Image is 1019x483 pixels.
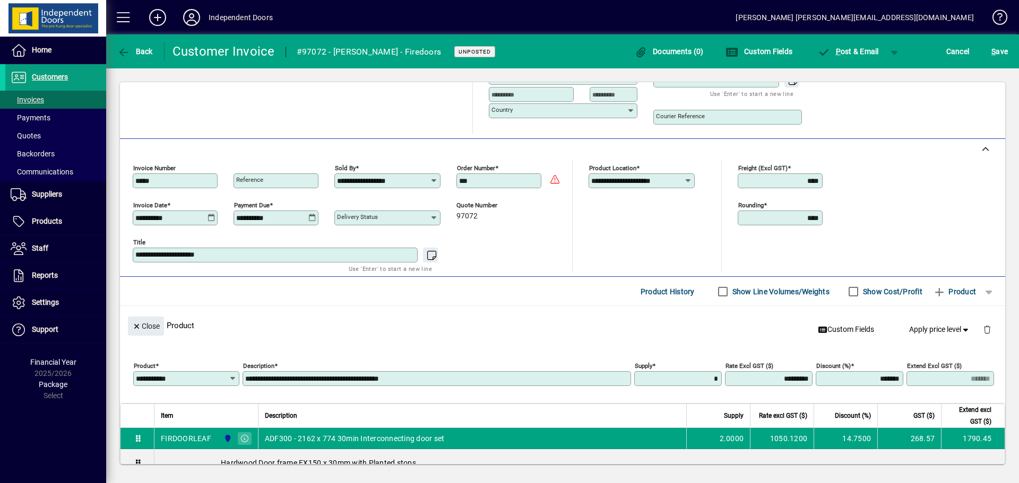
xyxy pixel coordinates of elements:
button: Save [989,42,1011,61]
mat-label: Extend excl GST ($) [907,362,962,370]
a: Suppliers [5,181,106,208]
span: Product History [641,283,695,300]
a: Knowledge Base [985,2,1006,37]
span: Reports [32,271,58,279]
button: Post & Email [812,42,884,61]
mat-label: Order number [457,164,495,172]
span: Products [32,217,62,225]
span: Extend excl GST ($) [948,404,991,427]
span: Cancel [946,43,970,60]
app-page-header-button: Close [125,321,167,330]
mat-label: Delivery status [337,213,378,221]
label: Show Cost/Profit [861,286,922,297]
span: Rate excl GST ($) [759,410,807,421]
label: Show Line Volumes/Weights [730,286,830,297]
span: Support [32,325,58,333]
span: Package [39,380,67,389]
a: Products [5,208,106,235]
span: Documents (0) [635,47,704,56]
mat-label: Invoice number [133,164,176,172]
button: Custom Fields [814,320,878,339]
app-page-header-button: Delete [974,324,1000,334]
button: Cancel [944,42,972,61]
span: Description [265,410,297,421]
span: Back [117,47,153,56]
mat-label: Invoice date [133,201,167,209]
button: Add [141,8,175,27]
div: Product [120,306,1005,345]
div: Hardwood Door frame EX150 x 30mm with Planted stops [154,449,1005,477]
span: Product [933,283,976,300]
mat-label: Country [491,106,513,113]
a: Payments [5,109,106,127]
mat-label: Sold by [335,164,356,172]
td: 1790.45 [941,428,1005,449]
a: Backorders [5,145,106,163]
div: [PERSON_NAME] [PERSON_NAME][EMAIL_ADDRESS][DOMAIN_NAME] [736,9,974,26]
button: Apply price level [905,320,975,339]
span: Financial Year [30,358,76,366]
span: 97072 [456,212,478,221]
a: Communications [5,163,106,181]
button: Documents (0) [632,42,706,61]
mat-label: Rounding [738,201,764,209]
mat-label: Product [134,362,156,370]
mat-label: Freight (excl GST) [738,164,788,172]
button: Profile [175,8,209,27]
mat-label: Payment due [234,201,270,209]
mat-label: Reference [236,176,263,183]
span: S [991,47,996,56]
div: #97072 - [PERSON_NAME] - Firedoors [297,43,442,60]
a: Staff [5,235,106,262]
td: 14.7500 [814,428,877,449]
a: Home [5,37,106,64]
span: Quote number [456,202,520,209]
button: Custom Fields [723,42,795,61]
span: GST ($) [913,410,935,421]
a: Invoices [5,91,106,109]
div: Customer Invoice [172,43,275,60]
span: Apply price level [909,324,971,335]
a: Quotes [5,127,106,145]
span: Suppliers [32,190,62,198]
app-page-header-button: Back [106,42,165,61]
span: Supply [724,410,744,421]
span: 2.0000 [720,433,744,444]
button: Back [115,42,156,61]
span: Backorders [11,150,55,158]
span: Discount (%) [835,410,871,421]
span: Customers [32,73,68,81]
span: Communications [11,168,73,176]
span: ave [991,43,1008,60]
span: Custom Fields [726,47,792,56]
span: Home [32,46,51,54]
a: Support [5,317,106,343]
mat-label: Description [243,362,274,370]
div: Independent Doors [209,9,273,26]
button: Product [928,282,981,301]
span: ost & Email [817,47,879,56]
button: Delete [974,317,1000,342]
span: Close [132,318,160,335]
span: Cromwell Central Otago [221,433,233,444]
mat-label: Product location [589,164,636,172]
span: ADF300 - 2162 x 774 30min Interconnecting door set [265,433,445,444]
a: Reports [5,262,106,289]
span: Unposted [459,48,491,55]
mat-hint: Use 'Enter' to start a new line [710,87,793,100]
td: 268.57 [877,428,941,449]
span: Item [161,410,174,421]
span: Quotes [11,131,41,140]
mat-hint: Use 'Enter' to start a new line [349,262,432,275]
mat-label: Rate excl GST ($) [726,362,773,370]
span: P [836,47,841,56]
mat-label: Courier Reference [656,112,705,120]
span: Invoices [11,95,44,104]
mat-label: Title [133,239,145,246]
span: Staff [32,244,48,252]
mat-label: Discount (%) [816,362,851,370]
div: FIRDOORLEAF [161,433,211,444]
span: Payments [11,113,50,122]
mat-label: Supply [635,362,652,370]
div: 1050.1200 [757,433,807,444]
